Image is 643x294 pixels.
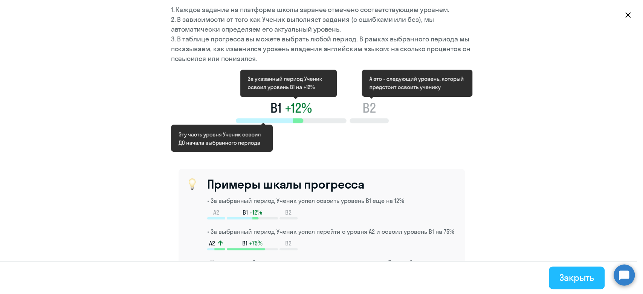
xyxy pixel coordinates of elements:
p: • Уровень знаний снижается, например из-за пропусков за выбранный период [207,258,457,267]
h3: Примеры шкалы прогресса [207,177,457,192]
span: B1 [243,208,248,216]
p: 2. В зависимости от того как Ученик выполняет задания (с ошибками или без), мы автоматически опре... [171,15,472,34]
span: B2 [285,208,292,216]
span: A2 [213,208,219,216]
img: hint [186,178,198,190]
p: 3. В таблице прогресса вы можете выбрать любой период. В рамках выбранного периода мы показываем,... [171,34,472,64]
span: A2 [209,239,215,247]
img: how we count [171,70,472,154]
button: Закрыть [549,267,605,289]
span: +75% [249,239,263,247]
span: +12% [249,208,262,216]
span: B2 [285,239,292,247]
p: • За выбранный период Ученик успел перейти с уровня A2 и освоил уровень B1 на 75% [207,227,457,236]
div: Закрыть [559,271,594,283]
p: • За выбранный период Ученик успел освоить уровень B1 еще на 12% [207,196,457,205]
span: B1 [242,239,247,247]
